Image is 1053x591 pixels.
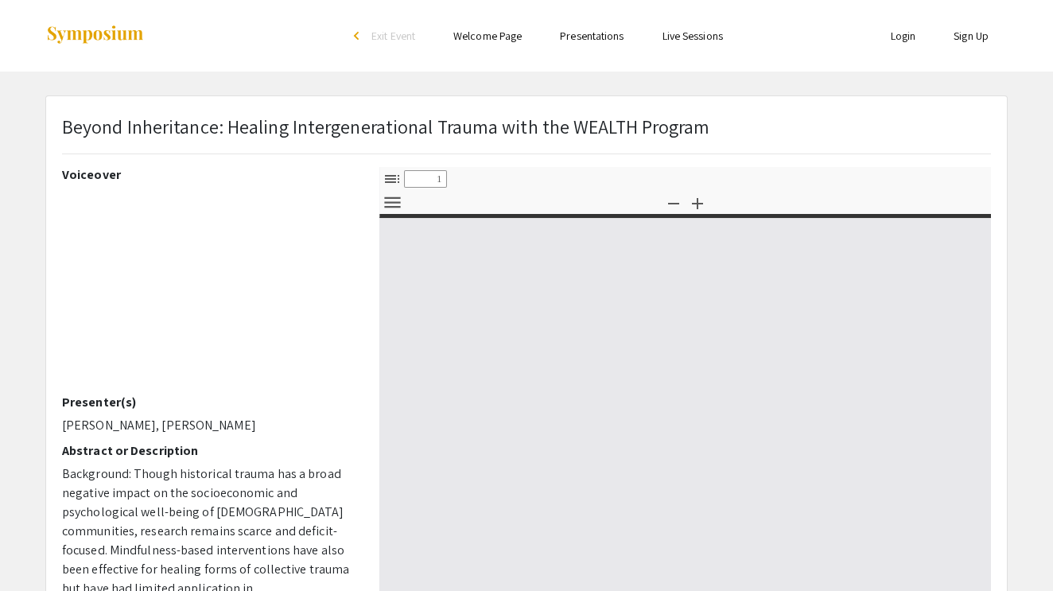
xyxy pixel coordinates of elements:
span: Beyond Inheritance: Healing Intergenerational Trauma with the WEALTH Program [62,114,710,139]
h2: Abstract or Description [62,443,356,458]
a: Login [891,29,916,43]
button: Zoom Out [660,191,687,214]
a: Sign Up [954,29,989,43]
p: [PERSON_NAME], [PERSON_NAME] [62,416,356,435]
button: Tools [379,191,406,214]
img: Symposium by ForagerOne [45,25,145,46]
a: Welcome Page [453,29,522,43]
h2: Voiceover [62,167,356,182]
div: arrow_back_ios [354,31,363,41]
a: Presentations [560,29,624,43]
button: Toggle Sidebar [379,168,406,191]
input: Page [404,170,447,188]
h2: Presenter(s) [62,395,356,410]
button: Zoom In [684,191,711,214]
span: Exit Event [371,29,415,43]
a: Live Sessions [662,29,723,43]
